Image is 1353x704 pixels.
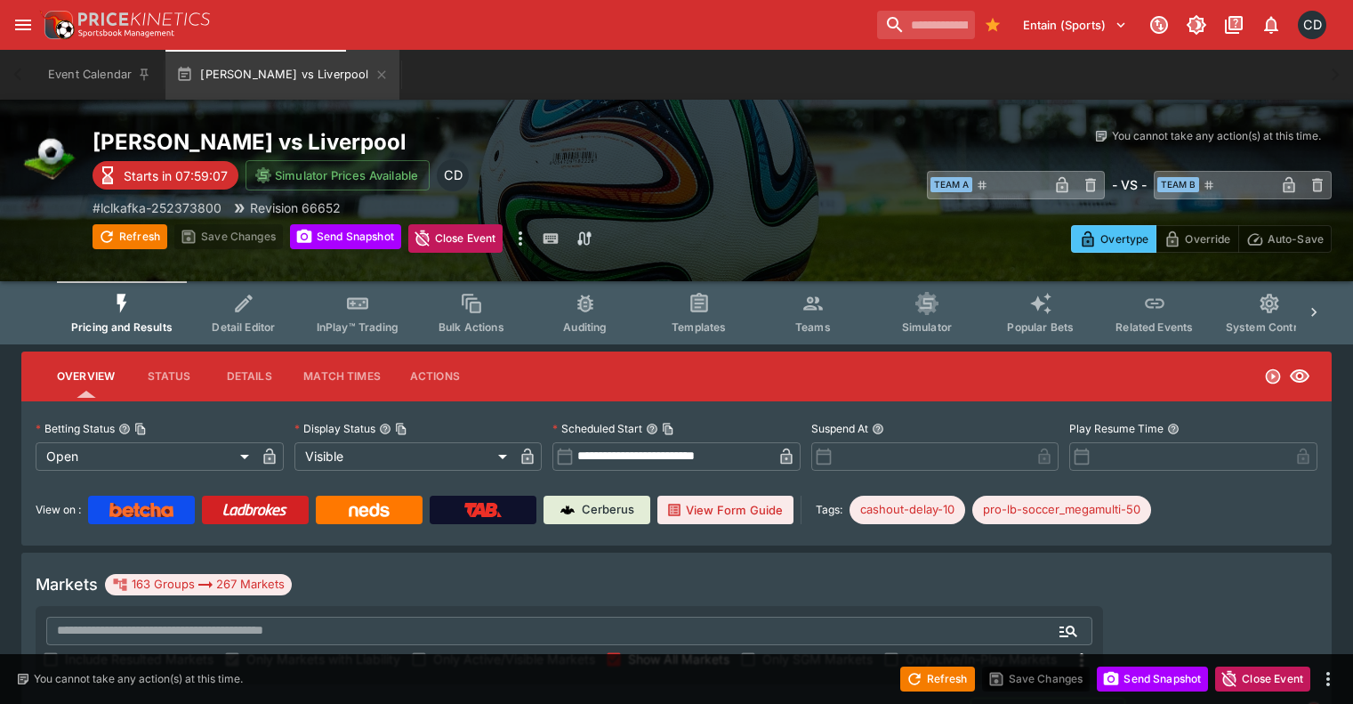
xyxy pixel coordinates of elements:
span: Only Active/Visible Markets [433,650,595,668]
img: Neds [349,503,389,517]
p: Play Resume Time [1069,421,1164,436]
button: Send Snapshot [1097,667,1208,692]
label: Tags: [816,496,842,524]
span: Show All Markets [628,650,729,668]
span: Templates [672,320,726,334]
button: Toggle light/dark mode [1180,9,1212,41]
button: Betting StatusCopy To Clipboard [118,423,131,435]
p: Copy To Clipboard [93,198,221,217]
p: Starts in 07:59:07 [124,166,228,185]
p: Display Status [294,421,375,436]
div: Betting Target: cerberus [850,496,965,524]
button: Refresh [93,224,167,249]
p: Suspend At [811,421,868,436]
span: Team B [1157,177,1199,192]
span: Teams [795,320,831,334]
button: Documentation [1218,9,1250,41]
button: Close Event [408,224,503,253]
img: Ladbrokes [222,503,287,517]
p: You cannot take any action(s) at this time. [1112,128,1321,144]
button: open drawer [7,9,39,41]
button: Refresh [900,667,975,692]
span: cashout-delay-10 [850,501,965,519]
div: Cameron Duffy [1298,11,1326,39]
button: Match Times [289,355,395,398]
svg: Visible [1289,366,1310,387]
span: Only Markets with Liability [246,650,400,668]
p: Betting Status [36,421,115,436]
h5: Markets [36,574,98,595]
svg: Open [1264,368,1282,385]
div: 163 Groups 267 Markets [112,574,285,595]
span: Detail Editor [212,320,275,334]
button: Override [1156,225,1238,253]
div: Event type filters [57,281,1296,344]
span: Team A [930,177,972,192]
div: Betting Target: cerberus [972,496,1151,524]
svg: More [1071,650,1092,671]
span: Related Events [1115,320,1193,334]
span: Popular Bets [1007,320,1074,334]
button: Send Snapshot [290,224,401,249]
button: Copy To Clipboard [134,423,147,435]
img: PriceKinetics Logo [39,7,75,43]
p: Override [1185,230,1230,248]
span: pro-lb-soccer_megamulti-50 [972,501,1151,519]
input: search [877,11,975,39]
button: Close Event [1215,667,1310,692]
button: Play Resume Time [1167,423,1180,435]
button: Display StatusCopy To Clipboard [379,423,391,435]
button: Cameron Duffy [1293,5,1332,45]
button: more [510,224,531,253]
span: Only Live/In-Play Markets [906,650,1057,668]
div: Start From [1071,225,1332,253]
img: soccer.png [21,128,78,185]
button: Status [129,355,209,398]
button: Details [209,355,289,398]
a: Cerberus [544,496,650,524]
p: Overtype [1100,230,1148,248]
p: Auto-Save [1268,230,1324,248]
button: View Form Guide [657,496,793,524]
button: Notifications [1255,9,1287,41]
button: Overview [43,355,129,398]
span: Auditing [563,320,607,334]
img: Betcha [109,503,173,517]
button: Connected to PK [1143,9,1175,41]
button: Overtype [1071,225,1156,253]
img: Cerberus [560,503,575,517]
img: TabNZ [464,503,502,517]
button: Open [1052,615,1084,647]
button: Simulator Prices Available [246,160,430,190]
h6: - VS - [1112,175,1147,194]
button: Actions [395,355,475,398]
label: View on : [36,496,81,524]
span: Bulk Actions [439,320,504,334]
div: Open [36,442,255,471]
span: InPlay™ Trading [317,320,399,334]
button: Auto-Save [1238,225,1332,253]
img: PriceKinetics [78,12,210,26]
div: Visible [294,442,514,471]
button: Scheduled StartCopy To Clipboard [646,423,658,435]
span: Include Resulted Markets [65,650,213,668]
h2: Copy To Clipboard [93,128,816,156]
p: Scheduled Start [552,421,642,436]
button: Suspend At [872,423,884,435]
img: Sportsbook Management [78,29,174,37]
button: more [1317,668,1339,690]
span: Only SGM Markets [762,650,873,668]
p: Cerberus [582,501,634,519]
div: Cameron Duffy [437,159,469,191]
span: System Controls [1226,320,1313,334]
span: Simulator [902,320,952,334]
p: Revision 66652 [250,198,341,217]
button: Event Calendar [37,50,162,100]
button: Copy To Clipboard [662,423,674,435]
span: Pricing and Results [71,320,173,334]
button: Select Tenant [1012,11,1138,39]
button: Bookmarks [979,11,1007,39]
p: You cannot take any action(s) at this time. [34,671,243,687]
button: [PERSON_NAME] vs Liverpool [165,50,399,100]
button: Copy To Clipboard [395,423,407,435]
